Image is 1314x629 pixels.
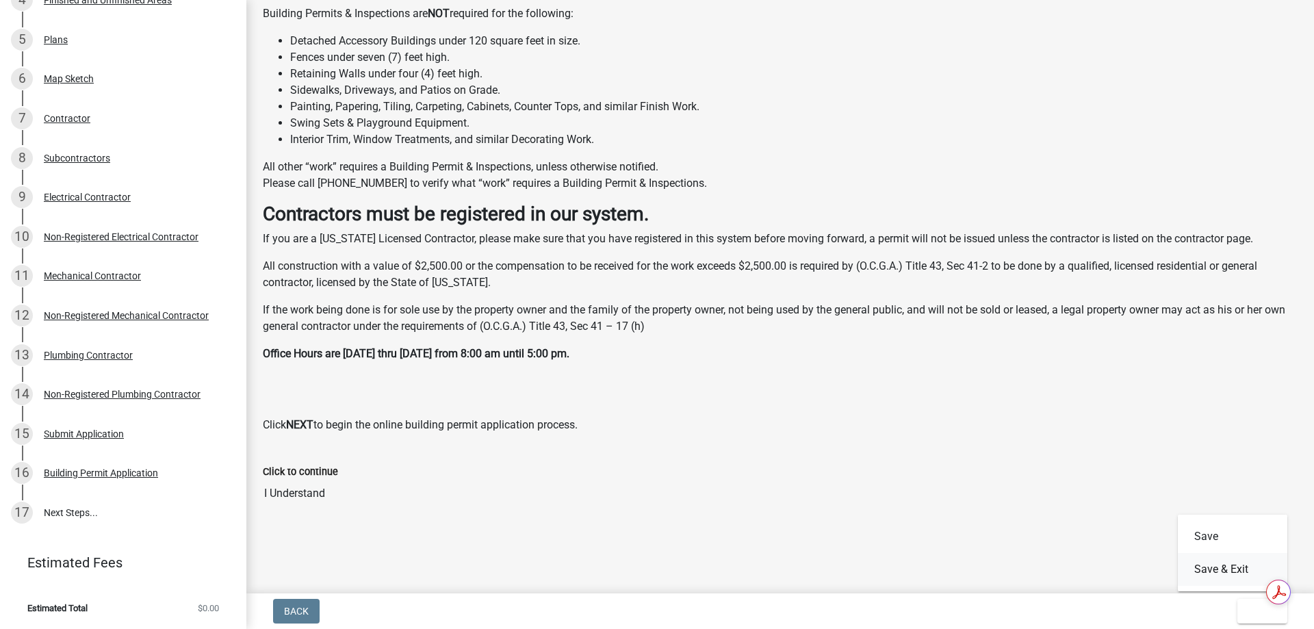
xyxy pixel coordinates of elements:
li: Fences under seven (7) feet high. [290,49,1298,66]
div: Submit Application [44,429,124,439]
div: 17 [11,502,33,524]
div: Mechanical Contractor [44,271,141,281]
a: Estimated Fees [11,549,224,576]
div: 9 [11,186,33,208]
li: Swing Sets & Playground Equipment. [290,115,1298,131]
p: If you are a [US_STATE] Licensed Contractor, please make sure that you have registered in this sy... [263,231,1298,247]
div: Plumbing Contractor [44,350,133,360]
div: 10 [11,226,33,248]
div: Building Permit Application [44,468,158,478]
button: Exit [1237,599,1287,624]
div: Electrical Contractor [44,192,131,202]
div: Non-Registered Electrical Contractor [44,232,198,242]
div: 16 [11,462,33,484]
li: Retaining Walls under four (4) feet high. [290,66,1298,82]
span: Estimated Total [27,604,88,613]
div: Non-Registered Mechanical Contractor [44,311,209,320]
div: 8 [11,147,33,169]
div: Exit [1178,515,1287,591]
div: Contractor [44,114,90,123]
strong: NEXT [286,418,313,431]
div: 13 [11,344,33,366]
span: Exit [1248,606,1268,617]
li: Interior Trim, Window Treatments, and similar Decorating Work. [290,131,1298,148]
strong: Office Hours are [DATE] thru [DATE] from 8:00 am until 5:00 pm. [263,347,569,360]
p: If the work being done is for sole use by the property owner and the family of the property owner... [263,302,1298,335]
label: Click to continue [263,467,338,477]
p: All construction with a value of $2,500.00 or the compensation to be received for the work exceed... [263,258,1298,291]
li: Sidewalks, Driveways, and Patios on Grade. [290,82,1298,99]
div: Plans [44,35,68,44]
div: 12 [11,305,33,326]
div: Non-Registered Plumbing Contractor [44,389,201,399]
p: Click to begin the online building permit application process. [263,417,1298,433]
p: All other “work” requires a Building Permit & Inspections, unless otherwise notified. Please call... [263,159,1298,192]
div: Subcontractors [44,153,110,163]
strong: Contractors must be registered in our system. [263,203,649,225]
div: Map Sketch [44,74,94,84]
div: 14 [11,383,33,405]
button: Save [1178,520,1287,553]
div: 5 [11,29,33,51]
p: Building Permits & Inspections are required for the following: [263,5,1298,22]
span: $0.00 [198,604,219,613]
div: 6 [11,68,33,90]
li: Painting, Papering, Tiling, Carpeting, Cabinets, Counter Tops, and similar Finish Work. [290,99,1298,115]
div: 15 [11,423,33,445]
button: Back [273,599,320,624]
li: Detached Accessory Buildings under 120 square feet in size. [290,33,1298,49]
button: Save & Exit [1178,553,1287,586]
div: 7 [11,107,33,129]
strong: NOT [428,7,450,20]
span: Back [284,606,309,617]
div: 11 [11,265,33,287]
